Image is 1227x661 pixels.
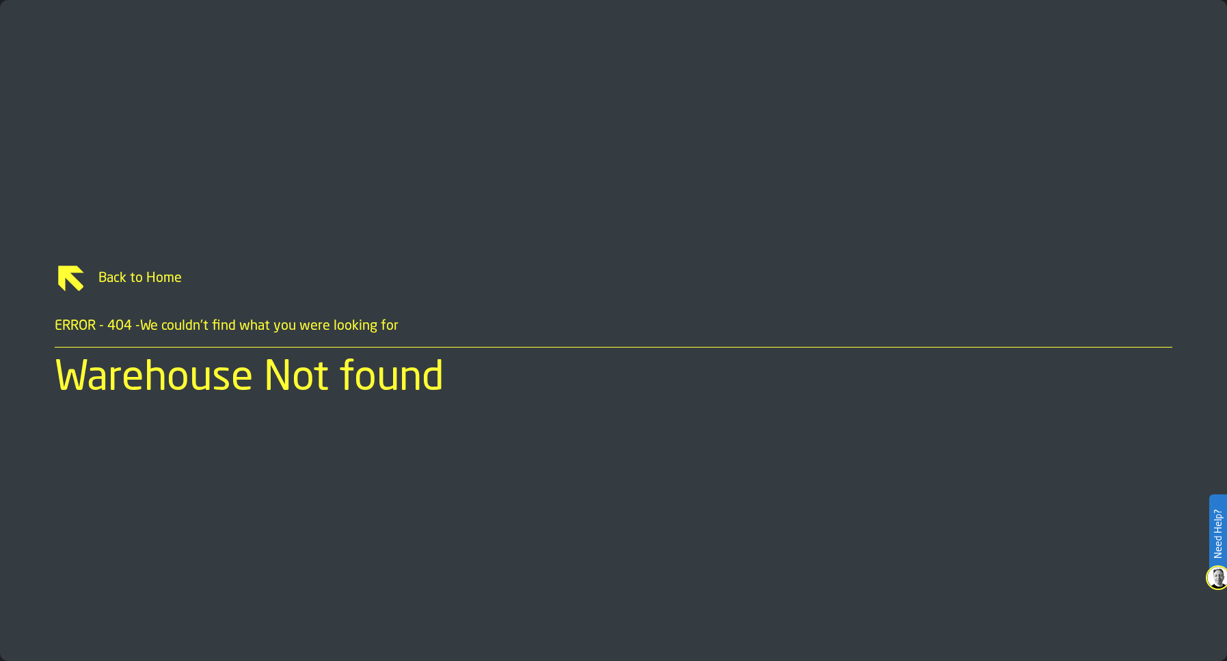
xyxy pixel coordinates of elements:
a: link-to-/ [55,262,1172,295]
div: Warehouse Not found [55,358,1172,399]
div: ERROR - 404 - We couldn't find what you were looking for [55,317,1172,348]
span: Back to Home [87,269,1172,288]
label: Need Help? [1211,496,1226,572]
